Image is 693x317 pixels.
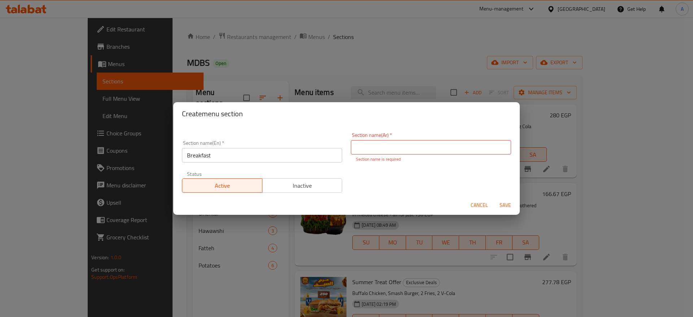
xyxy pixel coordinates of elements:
input: Please enter section name(ar) [351,140,511,155]
span: Cancel [471,201,488,210]
span: Save [497,201,514,210]
span: Inactive [265,181,340,191]
button: Cancel [468,199,491,212]
button: Save [494,199,517,212]
h2: Create menu section [182,108,511,120]
input: Please enter section name(en) [182,148,342,162]
span: Active [185,181,260,191]
button: Inactive [262,178,343,193]
p: Section name is required [356,156,506,162]
button: Active [182,178,262,193]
